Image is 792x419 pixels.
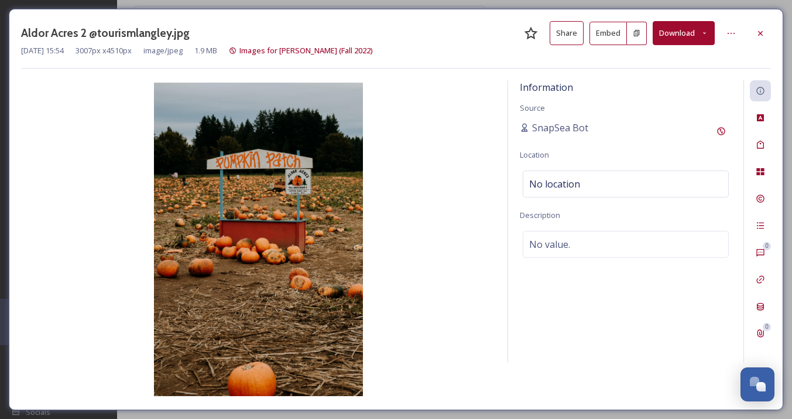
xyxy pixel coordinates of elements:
[763,242,771,250] div: 0
[143,45,183,56] span: image/jpeg
[76,45,132,56] span: 3007 px x 4510 px
[520,210,560,220] span: Description
[520,103,545,113] span: Source
[763,323,771,331] div: 0
[21,25,190,42] h3: Aldor Acres 2 @tourismlangley.jpg
[529,177,580,191] span: No location
[520,81,573,94] span: Information
[550,21,584,45] button: Share
[239,45,373,56] span: Images for [PERSON_NAME] (Fall 2022)
[532,121,588,135] span: SnapSea Bot
[653,21,715,45] button: Download
[589,22,627,45] button: Embed
[194,45,217,56] span: 1.9 MB
[529,237,570,251] span: No value.
[21,45,64,56] span: [DATE] 15:54
[740,367,774,401] button: Open Chat
[520,149,549,160] span: Location
[21,83,496,396] img: id%3AygMbEP5pzwAAAAAAAAEbGA.jpg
